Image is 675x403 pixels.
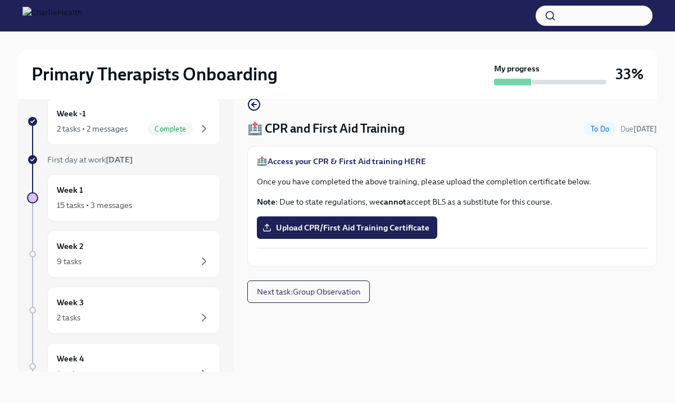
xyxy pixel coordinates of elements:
[633,125,657,133] strong: [DATE]
[57,368,76,379] div: 1 task
[57,107,86,120] h6: Week -1
[584,125,616,133] span: To Do
[268,156,426,166] a: Access your CPR & First Aid training HERE
[27,174,220,221] a: Week 115 tasks • 3 messages
[265,222,429,233] span: Upload CPR/First Aid Training Certificate
[57,312,80,323] div: 2 tasks
[247,120,405,137] h4: 🏥 CPR and First Aid Training
[57,296,84,309] h6: Week 3
[31,63,278,85] h2: Primary Therapists Onboarding
[27,343,220,390] a: Week 41 task
[57,200,132,211] div: 15 tasks • 3 messages
[620,125,657,133] span: Due
[27,230,220,278] a: Week 29 tasks
[148,125,193,133] span: Complete
[257,196,647,207] p: : Due to state regulations, we accept BLS as a substitute for this course.
[57,240,84,252] h6: Week 2
[27,154,220,165] a: First day at work[DATE]
[106,155,133,165] strong: [DATE]
[494,63,540,74] strong: My progress
[380,197,406,207] strong: cannot
[257,286,360,297] span: Next task : Group Observation
[247,280,370,303] button: Next task:Group Observation
[22,7,82,25] img: CharlieHealth
[47,155,133,165] span: First day at work
[27,98,220,145] a: Week -12 tasks • 2 messagesComplete
[257,216,437,239] label: Upload CPR/First Aid Training Certificate
[57,184,83,196] h6: Week 1
[620,124,657,134] span: August 23rd, 2025 10:00
[27,287,220,334] a: Week 32 tasks
[615,64,644,84] h3: 33%
[57,352,84,365] h6: Week 4
[257,197,275,207] strong: Note
[57,123,128,134] div: 2 tasks • 2 messages
[257,156,647,167] p: 🏥
[257,176,647,187] p: Once you have completed the above training, please upload the completion certificate below.
[57,256,81,267] div: 9 tasks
